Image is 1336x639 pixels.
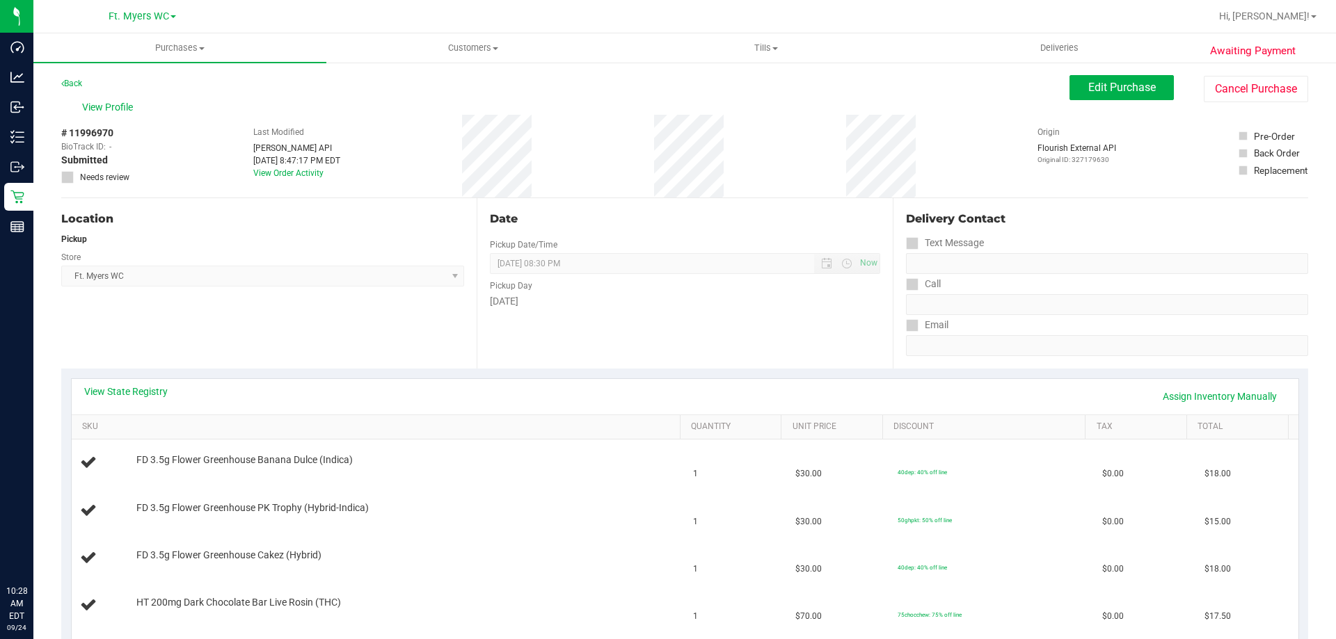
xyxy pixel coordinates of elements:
iframe: Resource center [14,528,56,569]
span: 1 [693,563,698,576]
span: 75chocchew: 75% off line [898,611,962,618]
span: Submitted [61,153,108,168]
span: 40dep: 40% off line [898,469,947,476]
span: Awaiting Payment [1210,43,1296,59]
inline-svg: Outbound [10,160,24,174]
div: Location [61,211,464,227]
span: $0.00 [1102,610,1124,623]
button: Edit Purchase [1069,75,1174,100]
label: Call [906,274,941,294]
a: Customers [326,33,619,63]
span: Needs review [80,171,129,184]
span: Deliveries [1021,42,1097,54]
p: 10:28 AM EDT [6,585,27,622]
span: FD 3.5g Flower Greenhouse PK Trophy (Hybrid-Indica) [136,501,369,515]
p: Original ID: 327179630 [1037,154,1116,165]
inline-svg: Retail [10,190,24,204]
span: Edit Purchase [1088,81,1156,94]
a: Quantity [691,421,776,432]
div: Flourish External API [1037,142,1116,165]
span: # 11996970 [61,126,113,140]
label: Last Modified [253,126,304,138]
a: Back [61,79,82,88]
a: View Order Activity [253,168,324,178]
input: Format: (999) 999-9999 [906,294,1308,315]
inline-svg: Inventory [10,130,24,144]
a: Discount [893,421,1080,432]
strong: Pickup [61,234,87,244]
span: Hi, [PERSON_NAME]! [1219,10,1310,22]
label: Pickup Day [490,280,532,292]
label: Pickup Date/Time [490,238,557,251]
span: 1 [693,610,698,623]
span: - [109,140,111,153]
span: $0.00 [1102,515,1124,528]
label: Text Message [906,233,984,253]
inline-svg: Reports [10,220,24,234]
div: Pre-Order [1254,129,1295,143]
span: $70.00 [795,610,822,623]
span: BioTrack ID: [61,140,106,153]
span: $30.00 [795,563,822,576]
a: Total [1198,421,1282,432]
span: FD 3.5g Flower Greenhouse Banana Dulce (Indica) [136,453,353,467]
label: Origin [1037,126,1060,138]
div: Delivery Contact [906,211,1308,227]
span: $17.50 [1204,610,1231,623]
inline-svg: Inbound [10,100,24,114]
span: 1 [693,515,698,528]
span: $30.00 [795,467,822,480]
div: Replacement [1254,163,1307,177]
inline-svg: Analytics [10,70,24,84]
a: Tills [619,33,912,63]
div: [DATE] 8:47:17 PM EDT [253,154,340,167]
span: HT 200mg Dark Chocolate Bar Live Rosin (THC) [136,596,341,609]
input: Format: (999) 999-9999 [906,253,1308,274]
span: $0.00 [1102,563,1124,576]
span: Purchases [33,42,326,54]
label: Store [61,251,81,264]
span: FD 3.5g Flower Greenhouse Cakez (Hybrid) [136,549,321,562]
inline-svg: Dashboard [10,40,24,54]
a: View State Registry [84,385,168,398]
span: View Profile [82,100,138,115]
span: Ft. Myers WC [109,10,169,22]
div: [PERSON_NAME] API [253,142,340,154]
span: 1 [693,467,698,480]
span: $15.00 [1204,515,1231,528]
a: Tax [1097,421,1182,432]
span: Tills [620,42,912,54]
span: $18.00 [1204,563,1231,576]
a: Deliveries [913,33,1206,63]
a: Assign Inventory Manually [1154,385,1286,408]
span: Customers [327,42,619,54]
div: Date [490,211,880,227]
a: SKU [82,421,674,432]
a: Purchases [33,33,326,63]
span: 40dep: 40% off line [898,564,947,571]
span: 50ghpkt: 50% off line [898,517,952,524]
div: Back Order [1254,146,1300,160]
span: $0.00 [1102,467,1124,480]
button: Cancel Purchase [1204,76,1308,102]
p: 09/24 [6,622,27,633]
span: $30.00 [795,515,822,528]
a: Unit Price [793,421,877,432]
span: $18.00 [1204,467,1231,480]
div: [DATE] [490,294,880,309]
label: Email [906,315,948,335]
